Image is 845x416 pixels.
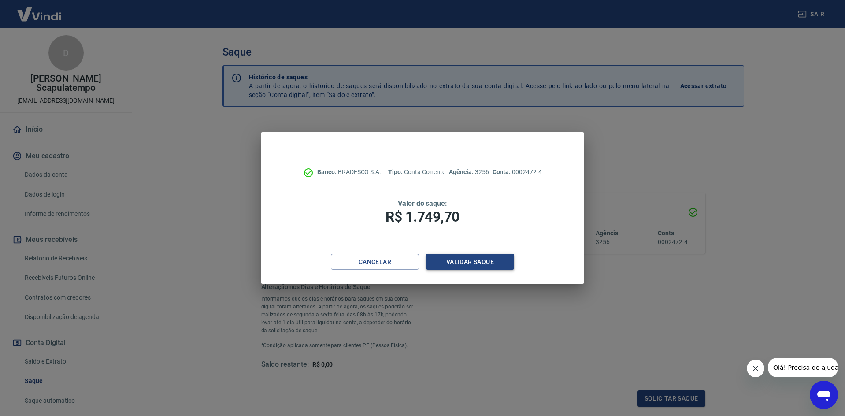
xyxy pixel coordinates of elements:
span: Conta: [493,168,512,175]
button: Cancelar [331,254,419,270]
span: Agência: [449,168,475,175]
button: Validar saque [426,254,514,270]
span: Tipo: [388,168,404,175]
p: 3256 [449,167,489,177]
span: R$ 1.749,70 [385,208,460,225]
iframe: Mensagem da empresa [768,358,838,377]
span: Olá! Precisa de ajuda? [5,6,74,13]
p: 0002472-4 [493,167,542,177]
span: Banco: [317,168,338,175]
iframe: Fechar mensagem [747,360,764,377]
p: BRADESCO S.A. [317,167,381,177]
iframe: Botão para abrir a janela de mensagens [810,381,838,409]
span: Valor do saque: [398,199,447,208]
p: Conta Corrente [388,167,445,177]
